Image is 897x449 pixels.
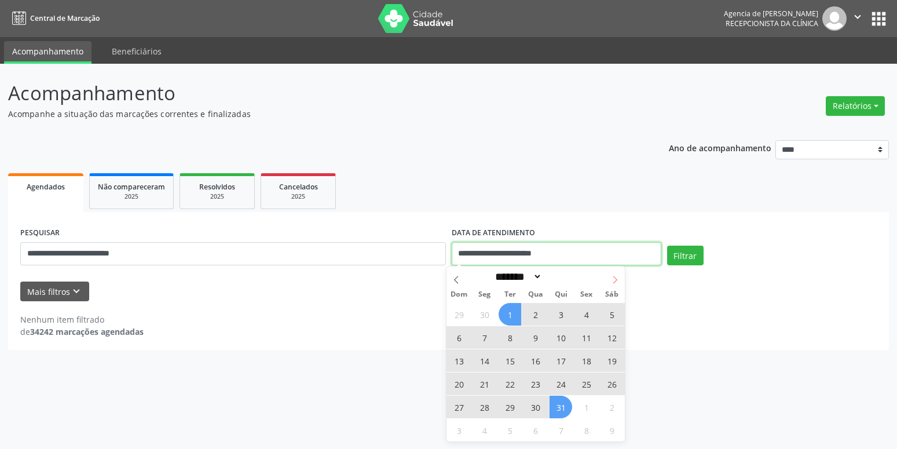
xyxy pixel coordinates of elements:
[499,419,521,441] span: Agosto 5, 2025
[499,326,521,349] span: Julho 8, 2025
[98,192,165,201] div: 2025
[448,303,470,326] span: Junho 29, 2025
[601,396,623,418] span: Agosto 2, 2025
[550,303,572,326] span: Julho 3, 2025
[726,19,818,28] span: Recepcionista da clínica
[30,13,100,23] span: Central de Marcação
[20,313,144,326] div: Nenhum item filtrado
[491,271,542,283] select: Month
[599,291,625,298] span: Sáb
[669,140,771,155] p: Ano de acompanhamento
[30,326,144,337] strong: 34242 marcações agendadas
[574,291,599,298] span: Sex
[550,349,572,372] span: Julho 17, 2025
[452,224,535,242] label: DATA DE ATENDIMENTO
[98,182,165,192] span: Não compareceram
[869,9,889,29] button: apps
[542,271,580,283] input: Year
[601,419,623,441] span: Agosto 9, 2025
[499,303,521,326] span: Julho 1, 2025
[524,373,547,395] span: Julho 23, 2025
[550,373,572,395] span: Julho 24, 2025
[499,373,521,395] span: Julho 22, 2025
[448,419,470,441] span: Agosto 3, 2025
[550,326,572,349] span: Julho 10, 2025
[822,6,847,31] img: img
[269,192,327,201] div: 2025
[473,349,496,372] span: Julho 14, 2025
[524,419,547,441] span: Agosto 6, 2025
[575,419,598,441] span: Agosto 8, 2025
[448,326,470,349] span: Julho 6, 2025
[446,291,472,298] span: Dom
[847,6,869,31] button: 
[601,373,623,395] span: Julho 26, 2025
[497,291,523,298] span: Ter
[601,349,623,372] span: Julho 19, 2025
[524,396,547,418] span: Julho 30, 2025
[550,396,572,418] span: Julho 31, 2025
[524,303,547,326] span: Julho 2, 2025
[473,419,496,441] span: Agosto 4, 2025
[20,326,144,338] div: de
[4,41,91,64] a: Acompanhamento
[575,303,598,326] span: Julho 4, 2025
[8,79,625,108] p: Acompanhamento
[27,182,65,192] span: Agendados
[575,396,598,418] span: Agosto 1, 2025
[524,349,547,372] span: Julho 16, 2025
[499,396,521,418] span: Julho 29, 2025
[279,182,318,192] span: Cancelados
[8,9,100,28] a: Central de Marcação
[20,282,89,302] button: Mais filtroskeyboard_arrow_down
[851,10,864,23] i: 
[70,285,83,298] i: keyboard_arrow_down
[499,349,521,372] span: Julho 15, 2025
[20,224,60,242] label: PESQUISAR
[448,349,470,372] span: Julho 13, 2025
[601,303,623,326] span: Julho 5, 2025
[199,182,235,192] span: Resolvidos
[667,246,704,265] button: Filtrar
[724,9,818,19] div: Agencia de [PERSON_NAME]
[473,396,496,418] span: Julho 28, 2025
[473,326,496,349] span: Julho 7, 2025
[473,373,496,395] span: Julho 21, 2025
[826,96,885,116] button: Relatórios
[8,108,625,120] p: Acompanhe a situação das marcações correntes e finalizadas
[601,326,623,349] span: Julho 12, 2025
[523,291,548,298] span: Qua
[575,349,598,372] span: Julho 18, 2025
[188,192,246,201] div: 2025
[448,373,470,395] span: Julho 20, 2025
[550,419,572,441] span: Agosto 7, 2025
[472,291,497,298] span: Seg
[575,373,598,395] span: Julho 25, 2025
[448,396,470,418] span: Julho 27, 2025
[524,326,547,349] span: Julho 9, 2025
[104,41,170,61] a: Beneficiários
[548,291,574,298] span: Qui
[473,303,496,326] span: Junho 30, 2025
[575,326,598,349] span: Julho 11, 2025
